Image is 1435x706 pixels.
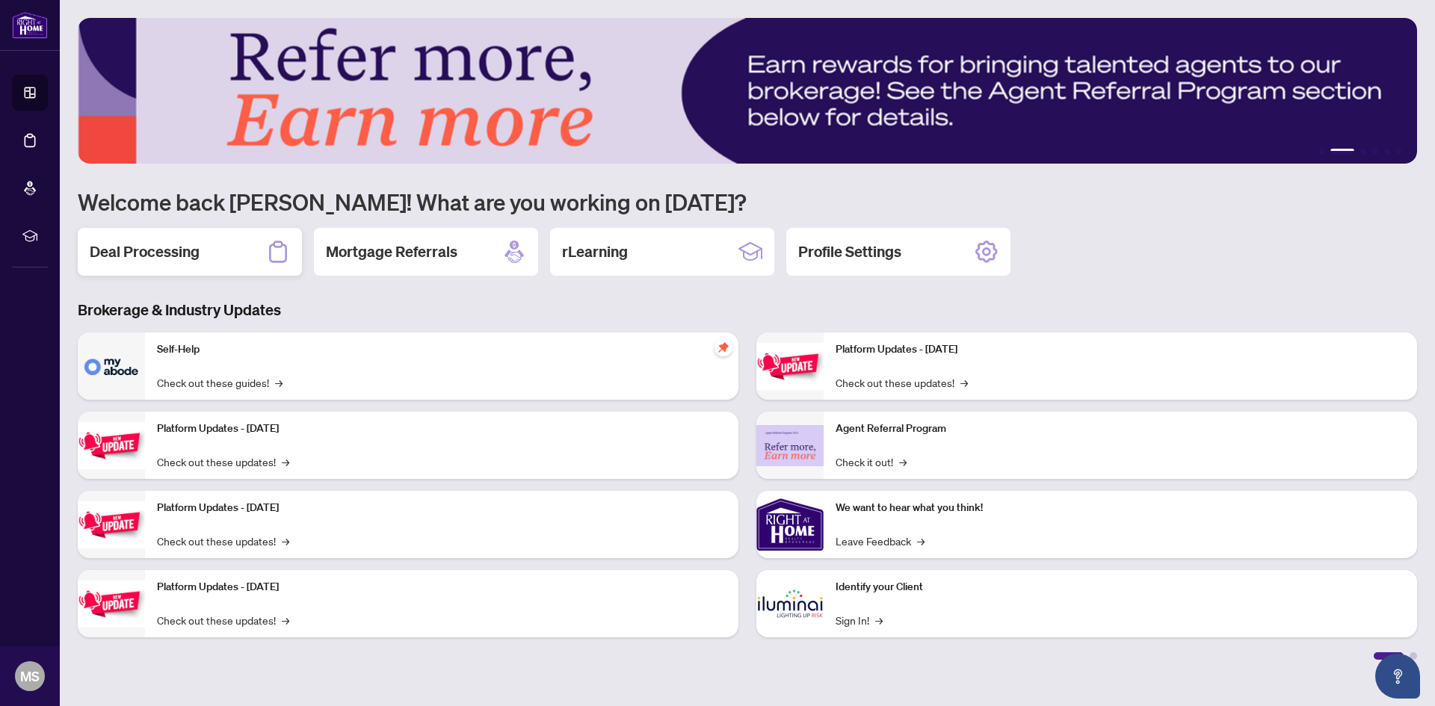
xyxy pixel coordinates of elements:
img: Agent Referral Program [756,425,824,466]
h3: Brokerage & Industry Updates [78,300,1417,321]
h2: rLearning [562,241,628,262]
p: Platform Updates - [DATE] [157,579,726,595]
img: Slide 1 [78,18,1417,164]
span: → [899,453,907,470]
img: logo [12,11,48,39]
h1: Welcome back [PERSON_NAME]! What are you working on [DATE]? [78,188,1417,216]
p: Platform Updates - [DATE] [157,500,726,516]
p: Agent Referral Program [836,421,1405,437]
button: 1 [1318,149,1324,155]
button: 3 [1360,149,1366,155]
a: Check out these updates!→ [157,533,289,549]
a: Check out these updates!→ [157,612,289,628]
span: → [282,612,289,628]
span: MS [20,666,40,687]
span: pushpin [715,338,732,356]
img: Platform Updates - July 21, 2025 [78,501,145,548]
img: Platform Updates - July 8, 2025 [78,580,145,628]
a: Check it out!→ [836,453,907,470]
p: Self-Help [157,341,726,358]
button: Open asap [1375,654,1420,699]
p: Identify your Client [836,579,1405,595]
span: → [875,612,883,628]
span: → [960,374,968,391]
button: 5 [1384,149,1390,155]
a: Sign In!→ [836,612,883,628]
p: We want to hear what you think! [836,500,1405,516]
a: Leave Feedback→ [836,533,925,549]
a: Check out these guides!→ [157,374,283,391]
img: Self-Help [78,332,145,400]
img: Identify your Client [756,570,824,637]
img: Platform Updates - September 16, 2025 [78,422,145,469]
a: Check out these updates!→ [836,374,968,391]
img: We want to hear what you think! [756,491,824,558]
a: Check out these updates!→ [157,453,289,470]
button: 2 [1330,149,1354,155]
h2: Deal Processing [90,241,200,262]
span: → [917,533,925,549]
h2: Profile Settings [798,241,901,262]
img: Platform Updates - June 23, 2025 [756,343,824,390]
span: → [282,533,289,549]
h2: Mortgage Referrals [326,241,457,262]
p: Platform Updates - [DATE] [836,341,1405,358]
p: Platform Updates - [DATE] [157,421,726,437]
button: 4 [1372,149,1378,155]
span: → [282,453,289,470]
button: 6 [1396,149,1402,155]
span: → [275,374,283,391]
